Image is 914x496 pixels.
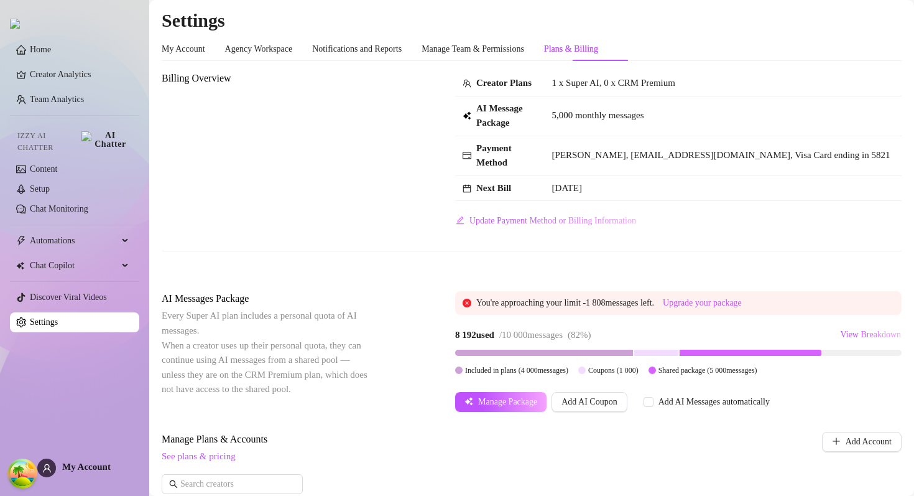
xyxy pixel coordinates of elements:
[839,325,902,345] button: View Breakdown
[16,236,26,246] span: thunderbolt
[30,204,88,213] a: Chat Monitoring
[476,103,523,128] strong: AI Message Package
[30,164,57,174] a: Content
[81,131,129,149] img: AI Chatter
[463,79,471,88] span: team
[846,437,892,447] span: Add Account
[422,42,524,56] div: Manage Team & Permissions
[568,330,591,340] span: ( 82 %)
[30,95,84,104] a: Team Analytics
[822,432,902,452] button: Add Account
[552,183,582,193] span: [DATE]
[552,392,627,412] button: Add AI Coupon
[658,366,757,375] span: Shared package ( 5 000 messages)
[162,9,902,32] h2: Settings
[16,261,24,270] img: Chat Copilot
[832,437,841,446] span: plus
[463,151,471,160] span: credit-card
[162,311,367,394] span: Every Super AI plan includes a personal quota of AI messages. When a creator uses up their person...
[561,397,617,407] span: Add AI Coupon
[463,184,471,193] span: calendar
[478,397,537,407] span: Manage Package
[162,291,371,306] span: AI Messages Package
[162,451,236,461] a: See plans & pricing
[476,183,511,193] strong: Next Bill
[552,78,675,88] span: 1 x Super AI, 0 x CRM Premium
[588,366,639,375] span: Coupons ( 1 000 )
[30,231,118,251] span: Automations
[30,45,51,54] a: Home
[476,296,894,310] div: You're approaching your limit - 1 808 messages left.
[30,65,129,85] a: Creator Analytics
[162,432,737,447] span: Manage Plans & Accounts
[169,480,178,489] span: search
[465,366,568,375] span: Included in plans ( 4 000 messages)
[499,330,563,340] span: / 10 000 messages
[312,42,402,56] div: Notifications and Reports
[544,42,598,56] div: Plans & Billing
[476,143,512,168] strong: Payment Method
[225,42,293,56] div: Agency Workspace
[552,150,890,160] span: [PERSON_NAME], [EMAIL_ADDRESS][DOMAIN_NAME], Visa Card ending in 5821
[840,330,901,340] span: View Breakdown
[552,108,644,123] span: 5,000 monthly messages
[658,395,770,409] div: Add AI Messages automatically
[663,298,742,307] a: Upgrade your package
[10,461,35,486] button: Open Tanstack query devtools
[42,464,52,473] span: user
[456,216,464,225] span: edit
[30,184,50,194] a: Setup
[30,256,118,276] span: Chat Copilot
[10,19,20,29] img: logo.svg
[180,477,285,491] input: Search creators
[455,392,547,412] button: Manage Package
[455,211,637,231] button: Update Payment Method or Billing Information
[162,71,371,86] span: Billing Overview
[30,292,107,302] a: Discover Viral Videos
[17,130,76,154] span: Izzy AI Chatter
[469,216,636,226] span: Update Payment Method or Billing Information
[476,78,532,88] strong: Creator Plans
[162,42,205,56] div: My Account
[62,462,111,472] span: My Account
[30,317,58,327] a: Settings
[463,299,471,307] span: close-circle
[455,330,494,340] strong: 8 192 used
